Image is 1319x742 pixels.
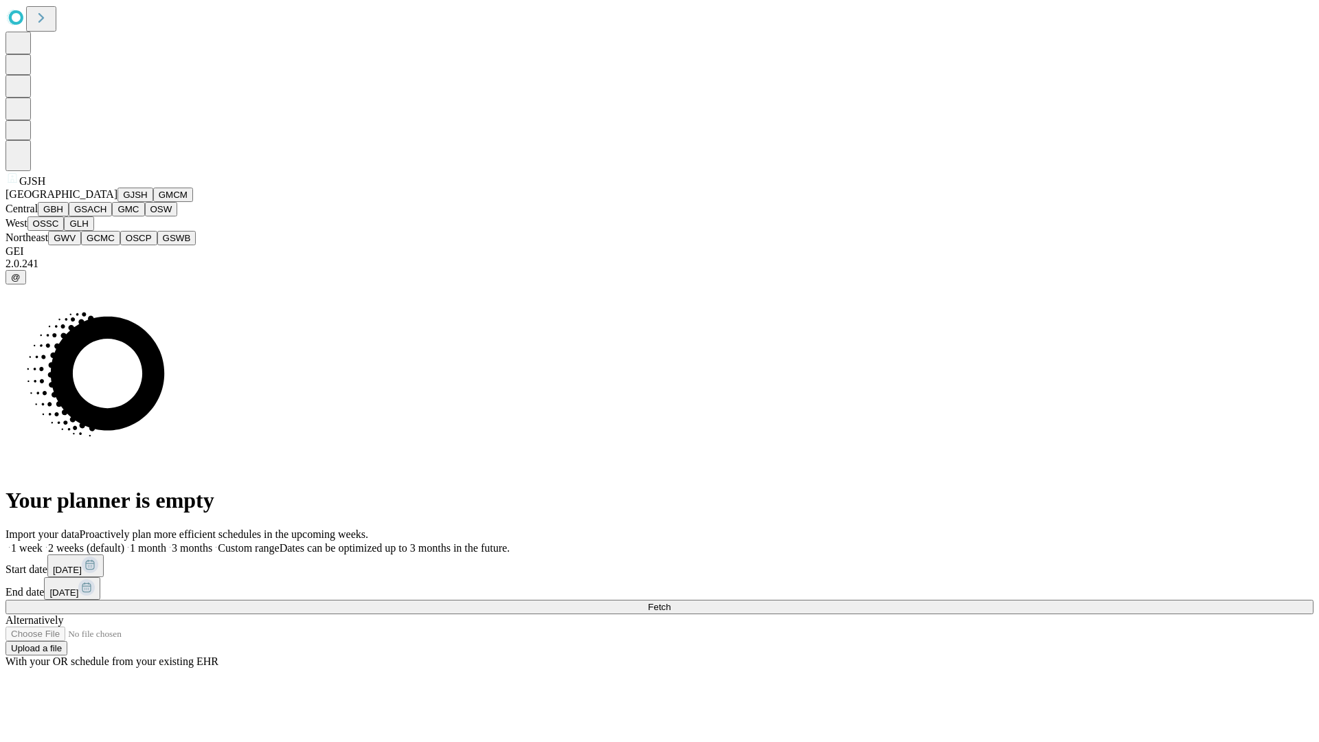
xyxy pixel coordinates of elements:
[5,488,1314,513] h1: Your planner is empty
[81,231,120,245] button: GCMC
[120,231,157,245] button: OSCP
[53,565,82,575] span: [DATE]
[27,216,65,231] button: OSSC
[112,202,144,216] button: GMC
[44,577,100,600] button: [DATE]
[130,542,166,554] span: 1 month
[5,600,1314,614] button: Fetch
[11,542,43,554] span: 1 week
[5,217,27,229] span: West
[5,188,117,200] span: [GEOGRAPHIC_DATA]
[5,232,48,243] span: Northeast
[172,542,212,554] span: 3 months
[153,188,193,202] button: GMCM
[5,258,1314,270] div: 2.0.241
[5,655,218,667] span: With your OR schedule from your existing EHR
[5,641,67,655] button: Upload a file
[157,231,196,245] button: GSWB
[64,216,93,231] button: GLH
[218,542,279,554] span: Custom range
[48,231,81,245] button: GWV
[80,528,368,540] span: Proactively plan more efficient schedules in the upcoming weeks.
[19,175,45,187] span: GJSH
[5,577,1314,600] div: End date
[48,542,124,554] span: 2 weeks (default)
[5,270,26,284] button: @
[280,542,510,554] span: Dates can be optimized up to 3 months in the future.
[145,202,178,216] button: OSW
[5,528,80,540] span: Import your data
[117,188,153,202] button: GJSH
[648,602,670,612] span: Fetch
[5,245,1314,258] div: GEI
[47,554,104,577] button: [DATE]
[69,202,112,216] button: GSACH
[5,614,63,626] span: Alternatively
[38,202,69,216] button: GBH
[5,554,1314,577] div: Start date
[49,587,78,598] span: [DATE]
[5,203,38,214] span: Central
[11,272,21,282] span: @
